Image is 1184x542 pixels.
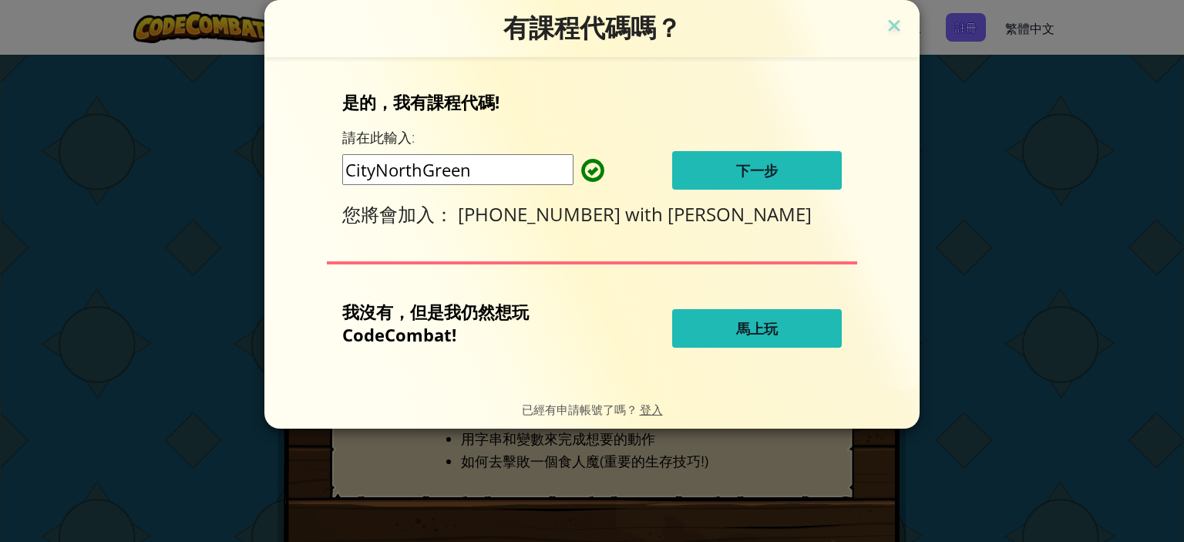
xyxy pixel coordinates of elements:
[672,151,842,190] button: 下一步
[522,402,640,416] span: 已經有申請帳號了嗎？
[668,201,812,227] span: [PERSON_NAME]
[640,402,663,416] a: 登入
[342,300,595,346] p: 我沒有，但是我仍然想玩 CodeCombat!
[342,90,842,113] p: 是的，我有課程代碼!
[884,15,904,39] img: close icon
[736,161,778,180] span: 下一步
[672,309,842,348] button: 馬上玩
[342,128,415,147] label: 請在此輸入:
[503,12,681,43] span: 有課程代碼嗎？
[458,201,625,227] span: [PHONE_NUMBER]
[342,201,458,227] span: 您將會加入：
[625,201,668,227] span: with
[736,319,778,338] span: 馬上玩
